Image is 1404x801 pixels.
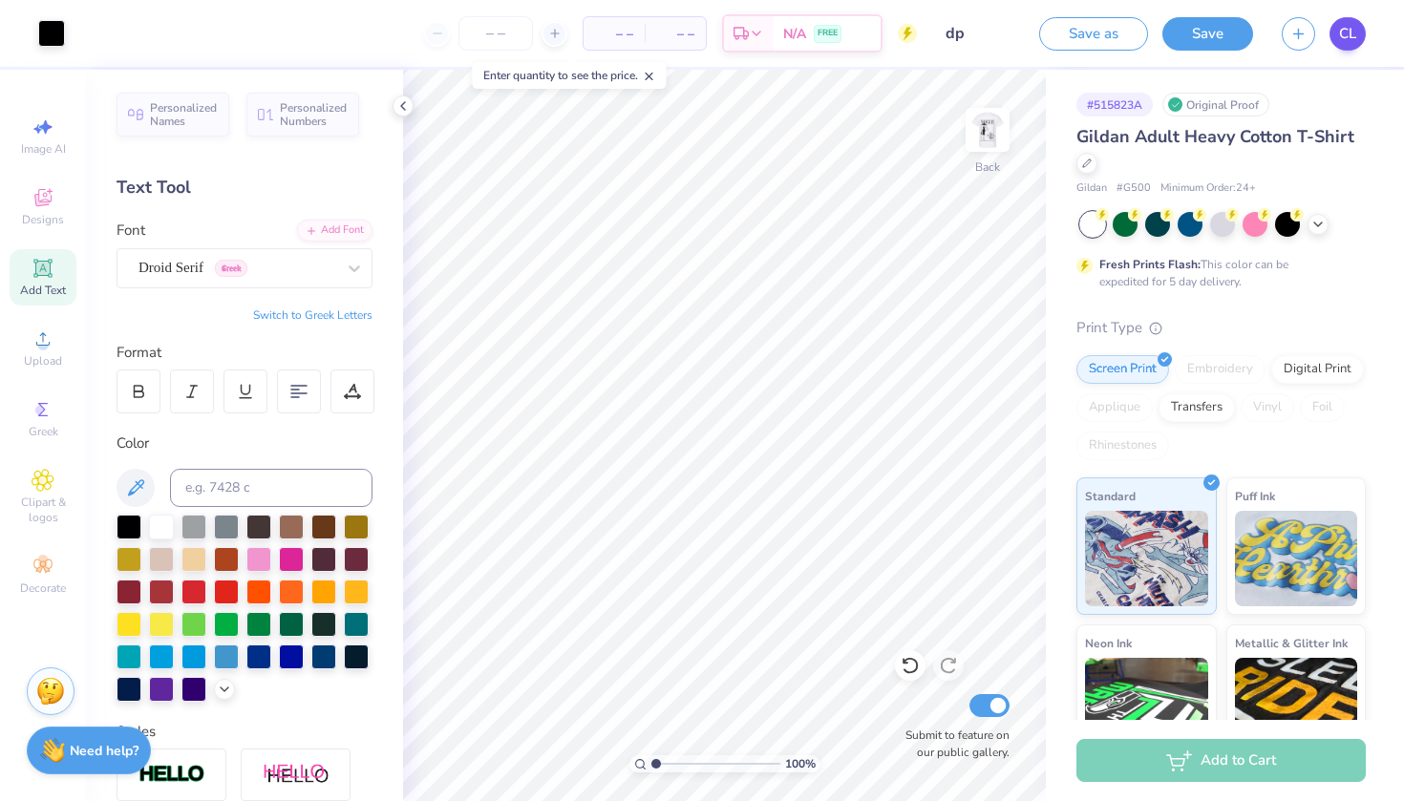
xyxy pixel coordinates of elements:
input: – – [458,16,533,51]
button: Save [1162,17,1253,51]
span: FREE [818,27,838,40]
span: Upload [24,353,62,369]
button: Save as [1039,17,1148,51]
span: – – [656,24,694,44]
button: Switch to Greek Letters [253,307,372,323]
img: Shadow [263,763,330,787]
div: Digital Print [1271,355,1364,384]
div: Color [117,432,372,454]
span: Personalized Numbers [280,101,348,128]
span: Add Text [20,283,66,298]
span: Personalized Names [150,101,218,128]
img: Standard [1085,511,1208,606]
span: Puff Ink [1235,486,1275,506]
div: Print Type [1076,317,1366,339]
span: N/A [783,24,806,44]
div: Back [975,158,1000,176]
div: Transfers [1159,393,1235,422]
a: CL [1330,17,1366,51]
img: Puff Ink [1235,511,1358,606]
span: Greek [29,424,58,439]
span: Neon Ink [1085,633,1132,653]
span: – – [595,24,633,44]
img: Neon Ink [1085,658,1208,753]
span: Metallic & Glitter Ink [1235,633,1348,653]
div: Screen Print [1076,355,1169,384]
div: This color can be expedited for 5 day delivery. [1099,256,1334,290]
div: Foil [1300,393,1345,422]
input: Untitled Design [931,14,1025,53]
span: CL [1339,23,1356,45]
div: Rhinestones [1076,432,1169,460]
div: Styles [117,721,372,743]
img: Metallic & Glitter Ink [1235,658,1358,753]
img: Stroke [138,764,205,786]
input: e.g. 7428 c [170,469,372,507]
div: Format [117,342,374,364]
span: Image AI [21,141,66,157]
label: Submit to feature on our public gallery. [895,727,1010,761]
span: Decorate [20,580,66,596]
span: 100 % [785,755,816,772]
label: Font [117,220,145,242]
strong: Need help? [70,742,138,760]
div: Enter quantity to see the price. [473,62,667,89]
img: Back [968,111,1007,149]
span: Designs [22,212,64,227]
div: Vinyl [1241,393,1294,422]
div: Embroidery [1175,355,1266,384]
strong: Fresh Prints Flash: [1099,257,1201,272]
div: Applique [1076,393,1153,422]
div: Add Font [297,220,372,242]
div: Text Tool [117,175,372,200]
span: Standard [1085,486,1136,506]
span: Clipart & logos [10,495,76,525]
